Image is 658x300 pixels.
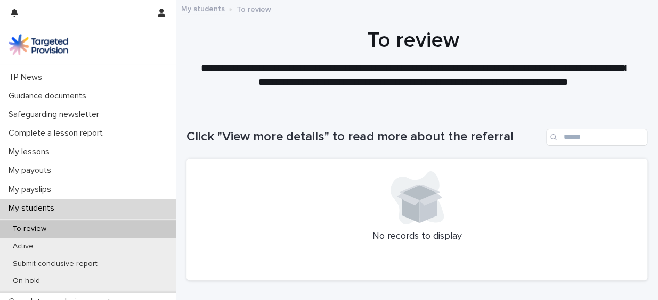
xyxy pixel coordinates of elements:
p: My payslips [4,185,60,195]
p: My lessons [4,147,58,157]
h1: Click "View more details" to read more about the referral [186,129,542,145]
h1: To review [186,28,640,53]
p: Active [4,242,42,251]
input: Search [546,129,647,146]
p: My payouts [4,165,60,176]
p: Safeguarding newsletter [4,110,108,120]
p: On hold [4,277,48,286]
p: TP News [4,72,51,82]
p: To review [4,224,55,234]
p: No records to display [199,231,635,243]
p: Submit conclusive report [4,260,106,269]
a: My students [181,2,225,14]
p: My students [4,203,63,213]
p: To review [237,3,271,14]
p: Guidance documents [4,91,95,101]
img: M5nRWzHhSzIhMunXDL62 [9,34,68,55]
p: Complete a lesson report [4,128,111,138]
